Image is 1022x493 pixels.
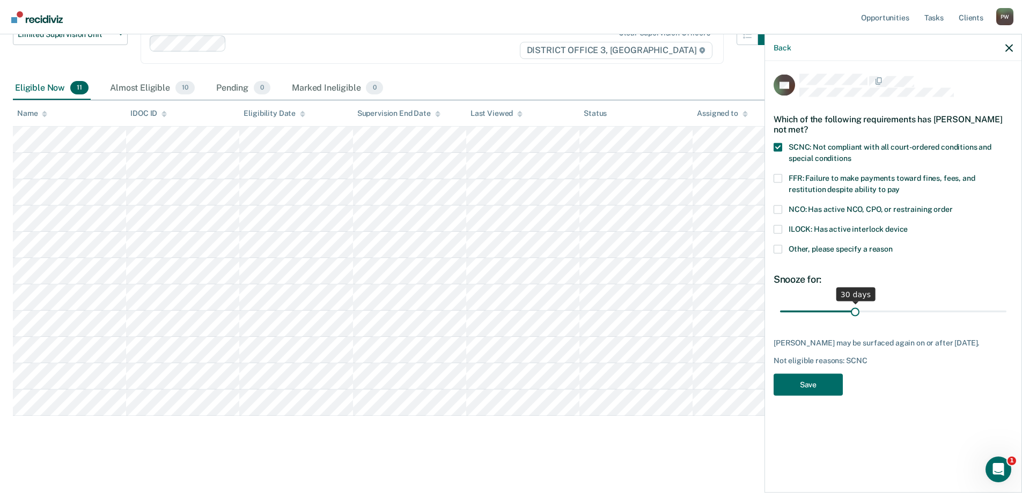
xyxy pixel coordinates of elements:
[986,457,1011,482] iframe: Intercom live chat
[774,338,1013,347] div: [PERSON_NAME] may be surfaced again on or after [DATE].
[789,204,953,213] span: NCO: Has active NCO, CPO, or restraining order
[1008,457,1016,465] span: 1
[789,142,991,162] span: SCNC: Not compliant with all court-ordered conditions and special conditions
[774,373,843,395] button: Save
[130,109,167,118] div: IDOC ID
[789,173,975,193] span: FFR: Failure to make payments toward fines, fees, and restitution despite ability to pay
[11,11,63,23] img: Recidiviz
[108,77,197,100] div: Almost Eligible
[244,109,305,118] div: Eligibility Date
[357,109,440,118] div: Supervision End Date
[70,81,89,95] span: 11
[520,42,712,59] span: DISTRICT OFFICE 3, [GEOGRAPHIC_DATA]
[789,224,908,233] span: ILOCK: Has active interlock device
[470,109,523,118] div: Last Viewed
[214,77,273,100] div: Pending
[290,77,385,100] div: Marked Ineligible
[13,77,91,100] div: Eligible Now
[774,105,1013,143] div: Which of the following requirements has [PERSON_NAME] not met?
[366,81,383,95] span: 0
[774,356,1013,365] div: Not eligible reasons: SCNC
[17,109,47,118] div: Name
[789,244,893,253] span: Other, please specify a reason
[774,43,791,52] button: Back
[254,81,270,95] span: 0
[175,81,195,95] span: 10
[697,109,747,118] div: Assigned to
[584,109,607,118] div: Status
[996,8,1013,25] div: P W
[774,273,1013,285] div: Snooze for:
[996,8,1013,25] button: Profile dropdown button
[836,287,876,301] div: 30 days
